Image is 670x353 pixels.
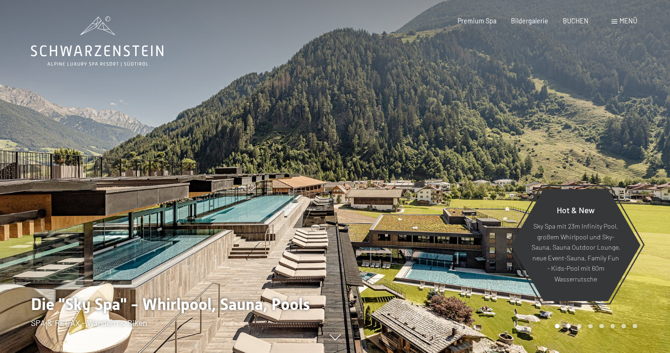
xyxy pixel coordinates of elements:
span: Hot & New [557,205,595,215]
div: Carousel Page 3 [577,324,582,329]
div: Carousel Page 4 [588,324,593,329]
a: Bildergalerie [511,17,548,25]
div: Carousel Page 6 [611,324,615,329]
div: Carousel Page 2 [566,324,571,329]
div: Carousel Page 5 [599,324,604,329]
div: Carousel Page 1 (Current Slide) [555,324,560,329]
a: BUCHEN [563,17,589,25]
div: Carousel Page 8 [633,324,637,329]
p: Sky Spa mit 23m Infinity Pool, großem Whirlpool und Sky-Sauna, Sauna Outdoor Lounge, neue Event-S... [531,222,620,285]
a: Hot & New Sky Spa mit 23m Infinity Pool, großem Whirlpool und Sky-Sauna, Sauna Outdoor Lounge, ne... [510,188,641,302]
div: Carousel Pagination [552,324,637,329]
span: Menü [619,17,637,25]
div: Carousel Page 7 [621,324,626,329]
a: Premium Spa [458,17,496,25]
